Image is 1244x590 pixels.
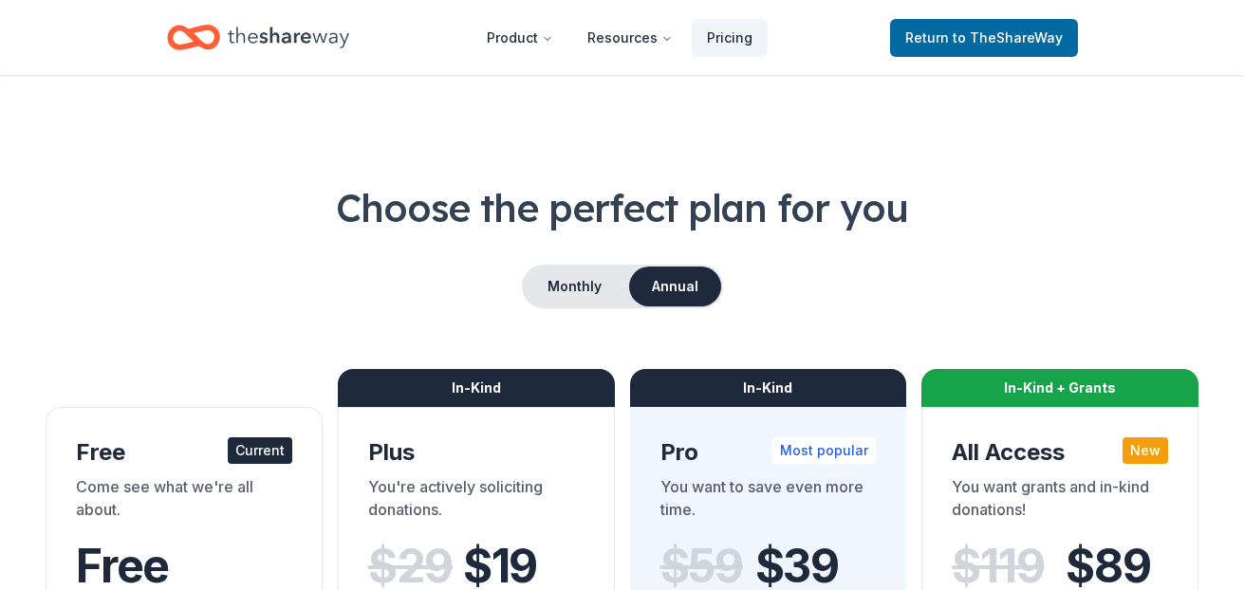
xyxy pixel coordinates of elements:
[772,437,876,464] div: Most popular
[368,437,585,468] div: Plus
[572,19,688,57] button: Resources
[890,19,1078,57] a: Returnto TheShareWay
[952,437,1168,468] div: All Access
[630,369,907,407] div: In-Kind
[953,29,1063,46] span: to TheShareWay
[368,475,585,528] div: You're actively soliciting donations.
[472,15,768,60] nav: Main
[46,181,1198,234] h1: Choose the perfect plan for you
[905,27,1063,49] span: Return
[952,475,1168,528] div: You want grants and in-kind donations!
[692,19,768,57] a: Pricing
[921,369,1198,407] div: In-Kind + Grants
[524,267,625,306] button: Monthly
[76,475,292,528] div: Come see what we're all about.
[472,19,568,57] button: Product
[167,15,349,60] a: Home
[1123,437,1168,464] div: New
[338,369,615,407] div: In-Kind
[228,437,292,464] div: Current
[660,475,877,528] div: You want to save even more time.
[629,267,721,306] button: Annual
[660,437,877,468] div: Pro
[76,437,292,468] div: Free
